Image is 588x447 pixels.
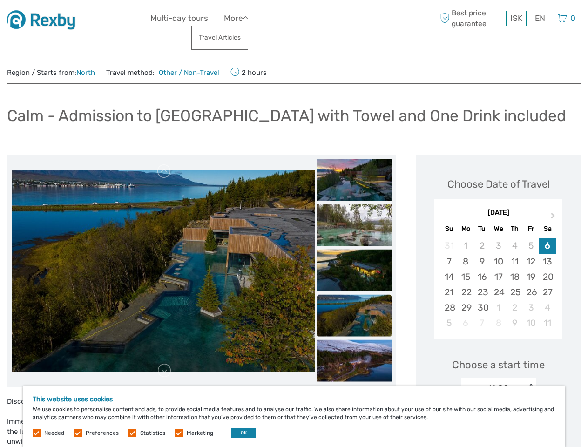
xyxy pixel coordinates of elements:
[7,7,82,30] img: 1430-dd05a757-d8ed-48de-a814-6052a4ad6914_logo_small.jpg
[317,295,392,337] img: b3da3ca1c345496f86ffefc6339e8092_slider_thumbnail.jpg
[441,315,457,331] div: Choose Sunday, October 5th, 2025
[441,269,457,284] div: Choose Sunday, September 14th, 2025
[507,223,523,235] div: Th
[441,284,457,300] div: Choose Sunday, September 21st, 2025
[76,68,95,77] a: North
[7,106,566,125] h1: Calm - Admission to [GEOGRAPHIC_DATA] with Towel and One Drink included
[458,300,474,315] div: Choose Monday, September 29th, 2025
[447,177,550,191] div: Choose Date of Travel
[474,223,490,235] div: Tu
[507,300,523,315] div: Choose Thursday, October 2nd, 2025
[523,300,539,315] div: Choose Friday, October 3rd, 2025
[155,68,219,77] a: Other / Non-Travel
[507,269,523,284] div: Choose Thursday, September 18th, 2025
[490,300,507,315] div: Choose Wednesday, October 1st, 2025
[490,238,507,253] div: Not available Wednesday, September 3rd, 2025
[474,315,490,331] div: Not available Tuesday, October 7th, 2025
[140,429,165,437] label: Statistics
[150,12,208,25] a: Multi-day tours
[458,254,474,269] div: Choose Monday, September 8th, 2025
[458,238,474,253] div: Not available Monday, September 1st, 2025
[523,284,539,300] div: Choose Friday, September 26th, 2025
[539,223,555,235] div: Sa
[458,284,474,300] div: Choose Monday, September 22nd, 2025
[317,250,392,291] img: 5341d56b5db64233b2ab43c1dedda5d4_slider_thumbnail.jpg
[539,254,555,269] div: Choose Saturday, September 13th, 2025
[452,358,545,372] span: Choose a start time
[507,315,523,331] div: Choose Thursday, October 9th, 2025
[106,66,219,79] span: Travel method:
[192,28,248,47] a: Travel Articles
[317,204,392,246] img: c07a96c8e6084211ad37c5803d6ae99f_slider_thumbnail.jpg
[490,284,507,300] div: Choose Wednesday, September 24th, 2025
[441,238,457,253] div: Not available Sunday, August 31st, 2025
[539,284,555,300] div: Choose Saturday, September 27th, 2025
[458,269,474,284] div: Choose Monday, September 15th, 2025
[458,223,474,235] div: Mo
[510,14,522,23] span: ISK
[488,382,509,394] div: 11:00
[474,254,490,269] div: Choose Tuesday, September 9th, 2025
[317,340,392,382] img: b5e08a2a541e4868a93f3c3a533cafa8_slider_thumbnail.jpg
[490,269,507,284] div: Choose Wednesday, September 17th, 2025
[531,11,549,26] div: EN
[539,315,555,331] div: Choose Saturday, October 11th, 2025
[527,384,534,393] div: < >
[474,238,490,253] div: Not available Tuesday, September 2nd, 2025
[539,300,555,315] div: Choose Saturday, October 4th, 2025
[230,66,267,79] span: 2 hours
[441,254,457,269] div: Choose Sunday, September 7th, 2025
[458,315,474,331] div: Not available Monday, October 6th, 2025
[13,16,105,24] p: We're away right now. Please check back later!
[438,8,504,28] span: Best price guarantee
[437,238,559,331] div: month 2025-09
[441,300,457,315] div: Choose Sunday, September 28th, 2025
[539,269,555,284] div: Choose Saturday, September 20th, 2025
[474,269,490,284] div: Choose Tuesday, September 16th, 2025
[23,386,565,447] div: We use cookies to personalise content and ads, to provide social media features and to analyse ou...
[441,223,457,235] div: Su
[569,14,577,23] span: 0
[507,284,523,300] div: Choose Thursday, September 25th, 2025
[474,300,490,315] div: Choose Tuesday, September 30th, 2025
[434,208,562,218] div: [DATE]
[86,429,119,437] label: Preferences
[33,395,555,403] h5: This website uses cookies
[107,14,118,26] button: Open LiveChat chat widget
[7,68,95,78] span: Region / Starts from:
[523,254,539,269] div: Choose Friday, September 12th, 2025
[490,254,507,269] div: Choose Wednesday, September 10th, 2025
[547,210,561,225] button: Next Month
[523,315,539,331] div: Choose Friday, October 10th, 2025
[224,12,248,25] a: More
[490,315,507,331] div: Not available Wednesday, October 8th, 2025
[490,223,507,235] div: We
[507,238,523,253] div: Not available Thursday, September 4th, 2025
[539,238,555,253] div: Choose Saturday, September 6th, 2025
[523,238,539,253] div: Not available Friday, September 5th, 2025
[317,159,392,201] img: bdf24c4ca8154e95b56e470ab56f7162_slider_thumbnail.jpg
[187,429,213,437] label: Marketing
[523,223,539,235] div: Fr
[474,284,490,300] div: Choose Tuesday, September 23rd, 2025
[523,269,539,284] div: Choose Friday, September 19th, 2025
[44,429,64,437] label: Needed
[12,170,315,372] img: b3da3ca1c345496f86ffefc6339e8092_main_slider.jpg
[231,428,256,438] button: OK
[507,254,523,269] div: Choose Thursday, September 11th, 2025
